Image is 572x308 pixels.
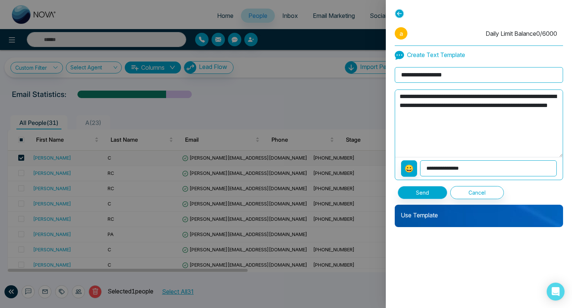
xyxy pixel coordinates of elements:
[450,186,504,199] button: Cancel
[486,30,557,37] span: Daily Limit Balance 0 / 6000
[395,205,563,220] p: Use Template
[395,27,407,40] span: a
[395,50,465,60] p: Create Text Template
[401,160,417,177] button: 😀
[547,283,565,301] div: Open Intercom Messenger
[398,186,447,199] button: Send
